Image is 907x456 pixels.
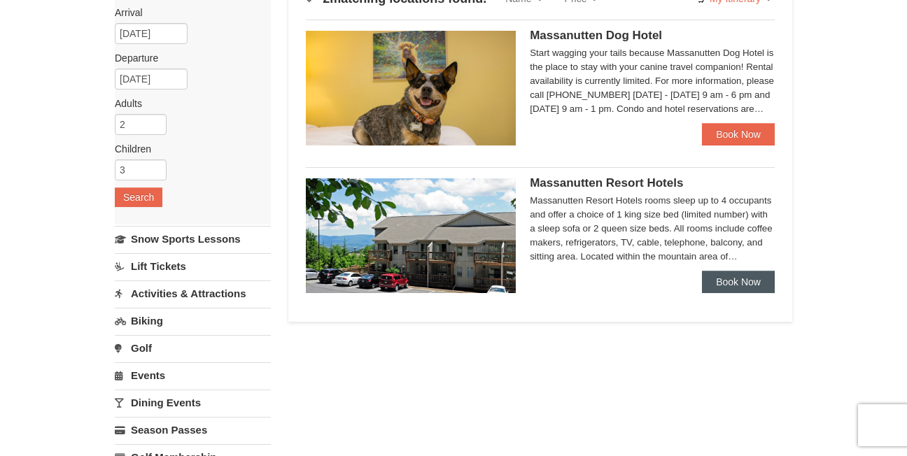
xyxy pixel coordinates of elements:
a: Golf [115,335,271,361]
a: Events [115,362,271,388]
label: Departure [115,51,260,65]
label: Arrival [115,6,260,20]
a: Book Now [702,271,775,293]
a: Season Passes [115,417,271,443]
button: Search [115,187,162,207]
div: Start wagging your tails because Massanutten Dog Hotel is the place to stay with your canine trav... [530,46,775,116]
a: Lift Tickets [115,253,271,279]
span: Massanutten Dog Hotel [530,29,662,42]
div: Massanutten Resort Hotels rooms sleep up to 4 occupants and offer a choice of 1 king size bed (li... [530,194,775,264]
a: Snow Sports Lessons [115,226,271,252]
a: Activities & Attractions [115,280,271,306]
a: Dining Events [115,390,271,415]
label: Adults [115,97,260,111]
img: 27428181-5-81c892a3.jpg [306,31,516,145]
span: Massanutten Resort Hotels [530,176,683,190]
a: Book Now [702,123,775,145]
label: Children [115,142,260,156]
a: Biking [115,308,271,334]
img: 19219026-1-e3b4ac8e.jpg [306,178,516,293]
